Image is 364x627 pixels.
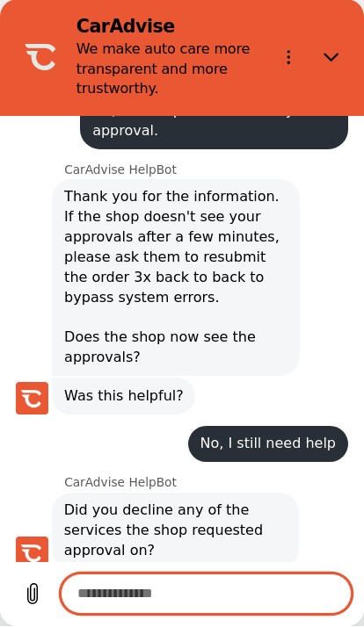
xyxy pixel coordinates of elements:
[192,427,344,463] span: No, I still need help
[56,494,295,570] span: Did you decline any of the services the shop requested approval on?
[56,180,295,377] span: Thank you for the information. If the shop doesn't see your approvals after a few minutes, please...
[76,16,260,40] h2: CarAdvise
[12,575,53,616] button: Upload file
[312,38,353,78] button: Close
[268,38,309,78] button: Options menu
[76,40,260,101] p: We make auto care more transparent and more trustworthy.
[64,475,364,491] p: CarAdvise HelpBot
[84,94,344,150] span: No, the shop doesn't see my approval.
[56,378,192,414] span: Was this helpful?
[64,162,364,178] p: CarAdvise HelpBot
